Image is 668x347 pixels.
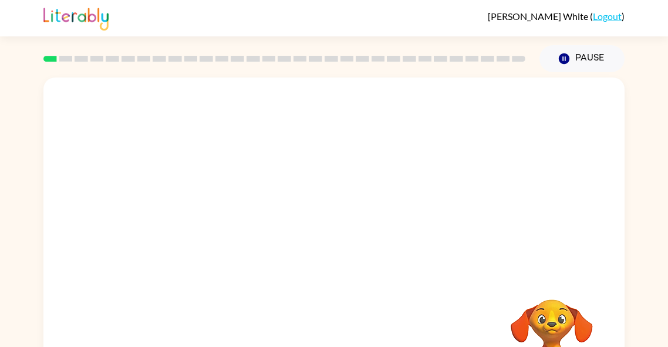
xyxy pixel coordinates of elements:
[539,45,625,72] button: Pause
[488,11,625,22] div: ( )
[593,11,622,22] a: Logout
[43,5,109,31] img: Literably
[488,11,590,22] span: [PERSON_NAME] White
